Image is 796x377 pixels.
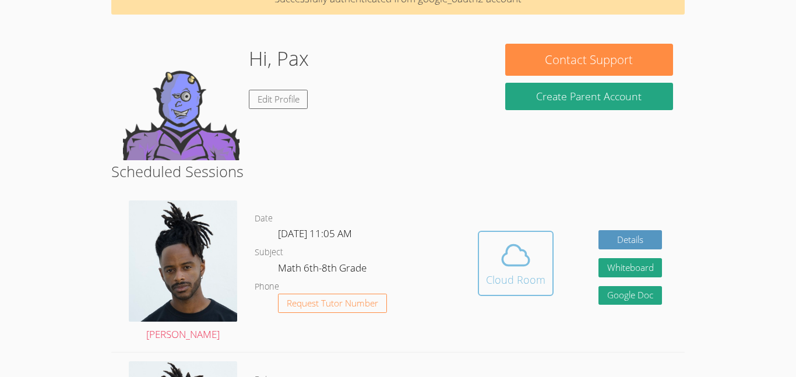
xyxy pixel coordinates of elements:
[129,200,237,343] a: [PERSON_NAME]
[278,227,352,240] span: [DATE] 11:05 AM
[486,272,545,288] div: Cloud Room
[255,212,273,226] dt: Date
[129,200,237,321] img: Portrait.jpg
[278,294,387,313] button: Request Tutor Number
[255,280,279,294] dt: Phone
[255,245,283,260] dt: Subject
[598,258,663,277] button: Whiteboard
[123,44,239,160] img: default.png
[111,160,685,182] h2: Scheduled Sessions
[505,44,673,76] button: Contact Support
[505,83,673,110] button: Create Parent Account
[598,230,663,249] a: Details
[249,90,308,109] a: Edit Profile
[598,286,663,305] a: Google Doc
[249,44,309,73] h1: Hi, Pax
[478,231,554,296] button: Cloud Room
[278,260,369,280] dd: Math 6th-8th Grade
[287,299,378,308] span: Request Tutor Number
